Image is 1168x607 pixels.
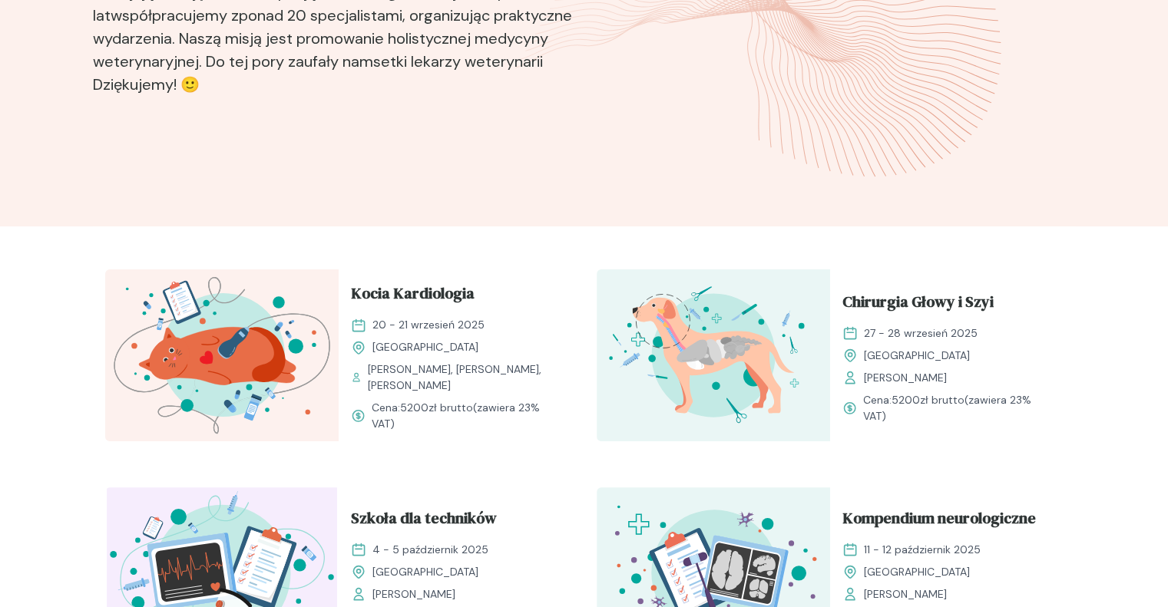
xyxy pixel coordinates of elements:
span: [PERSON_NAME], [PERSON_NAME], [PERSON_NAME] [368,361,559,394]
span: [GEOGRAPHIC_DATA] [864,348,970,364]
span: [PERSON_NAME] [372,586,455,602]
span: [GEOGRAPHIC_DATA] [372,339,478,355]
img: ZqFXfB5LeNNTxeHy_ChiruGS_T.svg [597,269,830,441]
span: [GEOGRAPHIC_DATA] [864,564,970,580]
span: 4 - 5 październik 2025 [372,542,488,558]
a: Kocia Kardiologia [351,282,560,311]
span: [GEOGRAPHIC_DATA] [372,564,478,580]
span: 27 - 28 wrzesień 2025 [864,325,978,341]
span: Cena: (zawiera 23% VAT) [863,392,1051,424]
span: Cena: (zawiera 23% VAT) [372,400,560,432]
span: 20 - 21 wrzesień 2025 [372,317,485,333]
span: [PERSON_NAME] [864,586,947,602]
a: Chirurgia Głowy i Szyi [842,290,1051,319]
span: Szkoła dla techników [351,506,497,536]
span: 11 - 12 październik 2025 [864,542,981,558]
span: Kompendium neurologiczne [842,506,1036,536]
span: Chirurgia Głowy i Szyi [842,290,994,319]
b: ponad 20 specjalistami [239,5,402,25]
span: [PERSON_NAME] [864,370,947,386]
b: setki lekarzy weterynarii [373,51,543,71]
span: Kocia Kardiologia [351,282,475,311]
span: 5200 zł brutto [400,401,473,414]
a: Szkoła dla techników [351,506,560,536]
a: Kompendium neurologiczne [842,506,1051,536]
span: 5200 zł brutto [892,393,965,407]
img: aHfXlEMqNJQqH-jZ_KociaKardio_T.svg [105,269,339,441]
